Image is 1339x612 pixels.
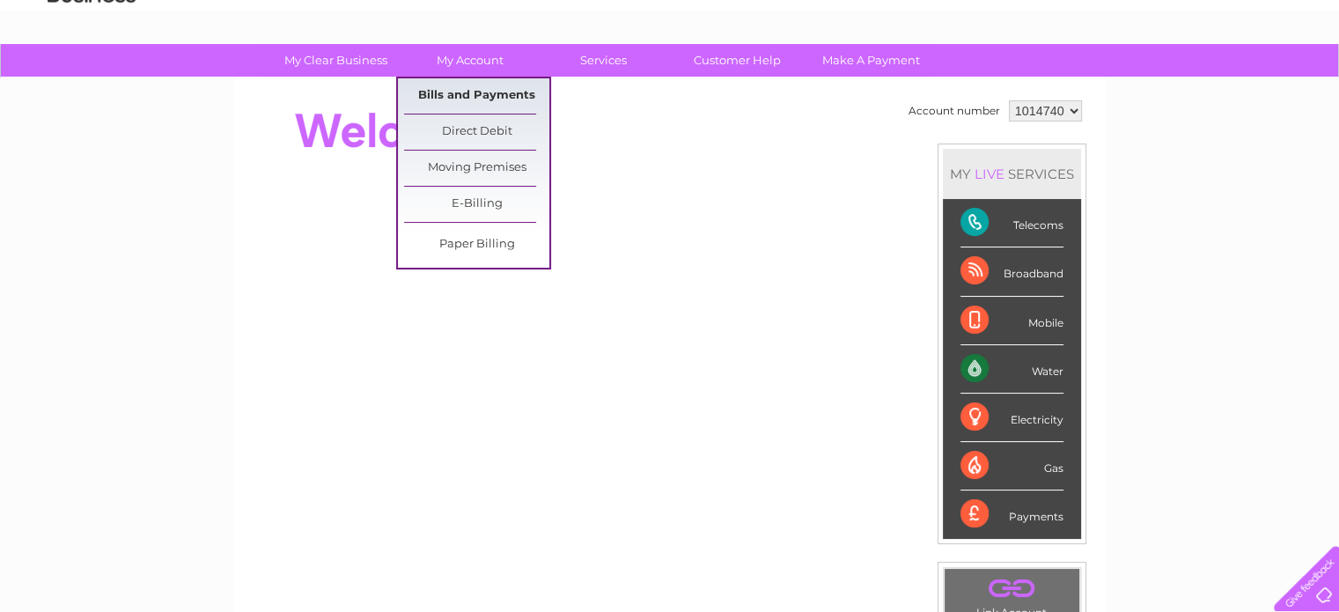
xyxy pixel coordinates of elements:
[1122,75,1175,88] a: Telecoms
[665,44,810,77] a: Customer Help
[404,151,549,186] a: Moving Premises
[960,199,1063,247] div: Telecoms
[943,149,1081,199] div: MY SERVICES
[404,78,549,114] a: Bills and Payments
[254,10,1086,85] div: Clear Business is a trading name of Verastar Limited (registered in [GEOGRAPHIC_DATA] No. 3667643...
[1281,75,1322,88] a: Log out
[1029,75,1063,88] a: Water
[1073,75,1112,88] a: Energy
[904,96,1004,126] td: Account number
[960,247,1063,296] div: Broadband
[404,114,549,150] a: Direct Debit
[1007,9,1129,31] a: 0333 014 3131
[949,573,1075,604] a: .
[971,166,1008,182] div: LIVE
[47,46,136,100] img: logo.png
[960,345,1063,394] div: Water
[404,227,549,262] a: Paper Billing
[960,442,1063,490] div: Gas
[531,44,676,77] a: Services
[397,44,542,77] a: My Account
[960,490,1063,538] div: Payments
[263,44,408,77] a: My Clear Business
[1186,75,1211,88] a: Blog
[1222,75,1265,88] a: Contact
[798,44,944,77] a: Make A Payment
[960,297,1063,345] div: Mobile
[404,187,549,222] a: E-Billing
[960,394,1063,442] div: Electricity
